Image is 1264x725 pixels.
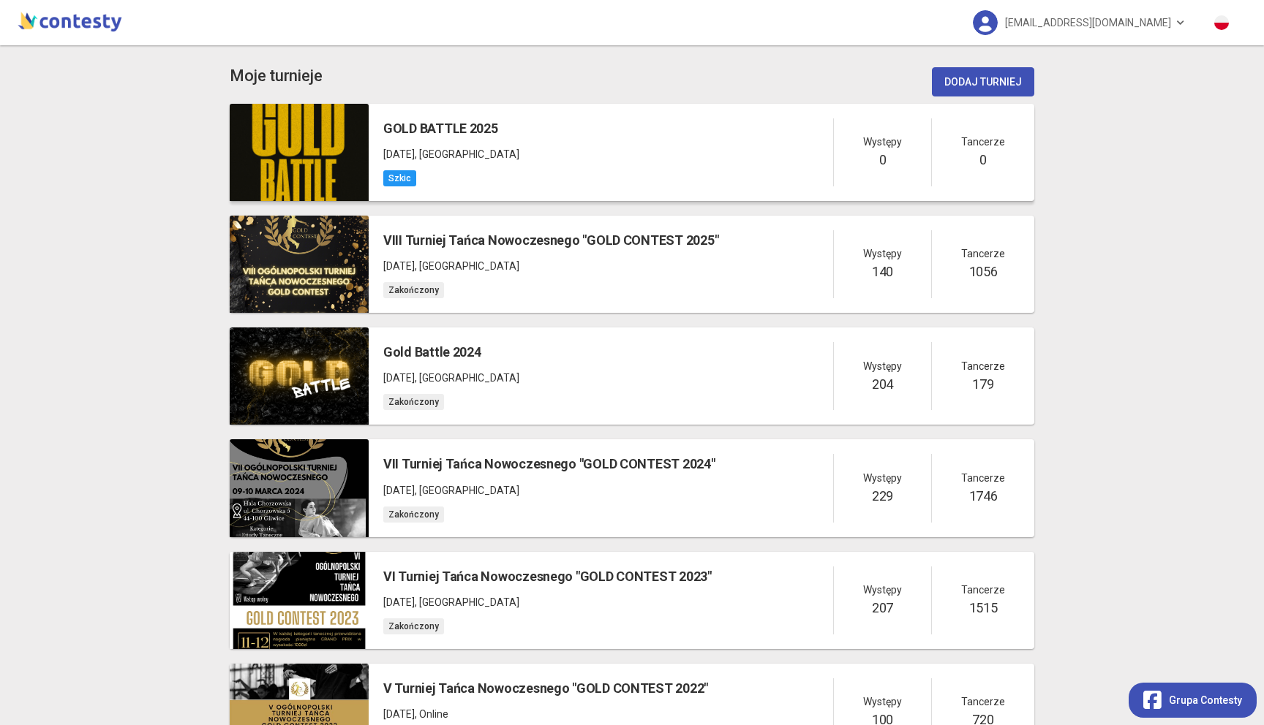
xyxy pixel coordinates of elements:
[383,485,415,496] span: [DATE]
[383,506,444,523] span: Zakończony
[383,260,415,272] span: [DATE]
[415,485,519,496] span: , [GEOGRAPHIC_DATA]
[969,598,998,618] h5: 1515
[383,148,415,160] span: [DATE]
[863,694,902,710] span: Występy
[383,678,708,699] h5: V Turniej Tańca Nowoczesnego "GOLD CONTEST 2022"
[979,150,987,170] h5: 0
[415,596,519,608] span: , [GEOGRAPHIC_DATA]
[415,260,519,272] span: , [GEOGRAPHIC_DATA]
[863,246,902,262] span: Występy
[863,358,902,374] span: Występy
[879,150,887,170] h5: 0
[383,342,519,362] h5: Gold Battle 2024
[972,374,993,395] h5: 179
[383,230,718,251] h5: VIII Turniej Tańca Nowoczesnego "GOLD CONTEST 2025"
[961,246,1005,262] span: Tancerze
[1169,692,1242,708] span: Grupa Contesty
[863,470,902,486] span: Występy
[872,486,893,506] h5: 229
[863,582,902,598] span: Występy
[383,372,415,384] span: [DATE]
[863,134,902,150] span: Występy
[383,566,712,587] h5: VI Turniej Tańca Nowoczesnego "GOLD CONTEST 2023"
[961,134,1005,150] span: Tancerze
[415,372,519,384] span: , [GEOGRAPHIC_DATA]
[872,598,893,618] h5: 207
[383,170,416,186] span: Szkic
[383,394,444,410] span: Zakończony
[961,694,1005,710] span: Tancerze
[872,262,893,282] h5: 140
[383,454,715,474] h5: VII Turniej Tańca Nowoczesnego "GOLD CONTEST 2024"
[932,67,1034,96] button: Dodaj turniej
[415,708,448,720] span: , Online
[1005,7,1171,38] span: [EMAIL_ADDRESS][DOMAIN_NAME]
[383,618,444,634] span: Zakończony
[230,64,323,89] h3: Moje turnieje
[383,596,415,608] span: [DATE]
[230,64,323,89] app-title: competition-list.title
[969,262,998,282] h5: 1056
[872,374,893,395] h5: 204
[969,486,998,506] h5: 1746
[961,470,1005,486] span: Tancerze
[383,708,415,720] span: [DATE]
[383,282,444,298] span: Zakończony
[383,118,519,139] h5: GOLD BATTLE 2025
[961,582,1005,598] span: Tancerze
[415,148,519,160] span: , [GEOGRAPHIC_DATA]
[961,358,1005,374] span: Tancerze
